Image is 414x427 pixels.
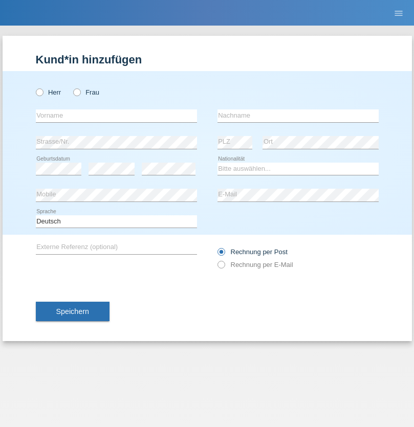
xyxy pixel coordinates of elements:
input: Herr [36,88,42,95]
input: Rechnung per Post [217,248,224,261]
input: Frau [73,88,80,95]
h1: Kund*in hinzufügen [36,53,379,66]
button: Speichern [36,302,110,321]
label: Herr [36,88,61,96]
a: menu [388,10,409,16]
label: Rechnung per E-Mail [217,261,293,268]
i: menu [394,8,404,18]
span: Speichern [56,307,89,316]
label: Frau [73,88,99,96]
input: Rechnung per E-Mail [217,261,224,274]
label: Rechnung per Post [217,248,288,256]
